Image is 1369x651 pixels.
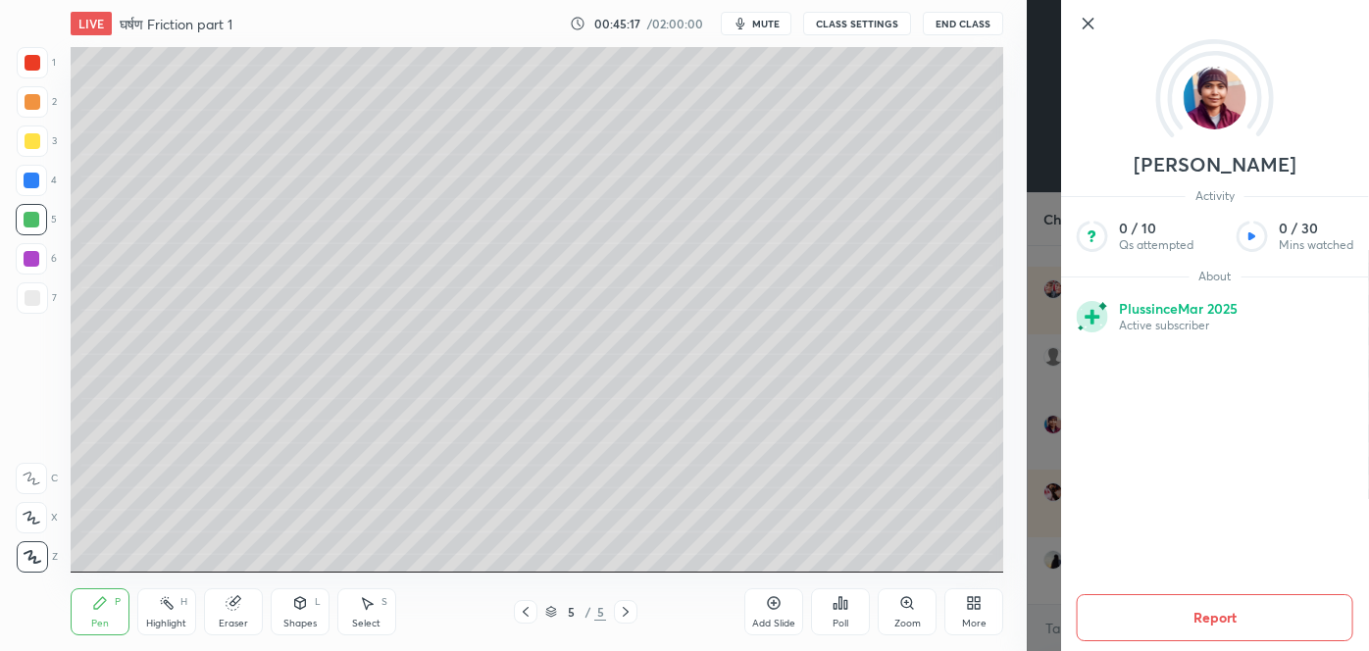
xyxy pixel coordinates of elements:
p: Mins watched [1279,237,1353,253]
p: [PERSON_NAME] [1134,157,1296,173]
div: H [180,597,187,607]
h4: घर्षण Friction part 1 [120,15,232,33]
div: 3 [17,125,57,157]
span: mute [752,17,780,30]
div: 6 [16,243,57,275]
div: 1 [17,47,56,78]
div: 5 [561,606,581,618]
div: Pen [91,619,109,628]
div: 2 [17,86,57,118]
div: P [115,597,121,607]
div: Highlight [146,619,186,628]
div: X [16,502,58,533]
div: Z [17,541,58,573]
img: 30b0fefadd1146898a78a080f6dbf57d.jpg [1184,67,1246,129]
div: 5 [16,204,57,235]
div: Select [352,619,380,628]
button: CLASS SETTINGS [803,12,911,35]
div: Poll [833,619,848,628]
p: Plus since Mar 2025 [1119,300,1238,318]
div: More [962,619,987,628]
button: Report [1077,594,1353,641]
div: Eraser [219,619,248,628]
div: / [584,606,590,618]
p: Qs attempted [1119,237,1193,253]
p: 0 / 10 [1119,220,1193,237]
div: 7 [17,282,57,314]
button: mute [721,12,791,35]
p: 0 / 30 [1279,220,1353,237]
p: Active subscriber [1119,318,1238,333]
div: Add Slide [752,619,795,628]
div: C [16,463,58,494]
div: 5 [594,603,606,621]
span: Activity [1186,188,1244,204]
div: Zoom [894,619,921,628]
div: Shapes [283,619,317,628]
div: L [315,597,321,607]
button: End Class [923,12,1003,35]
span: About [1189,269,1241,284]
div: S [381,597,387,607]
div: LIVE [71,12,112,35]
div: 4 [16,165,57,196]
